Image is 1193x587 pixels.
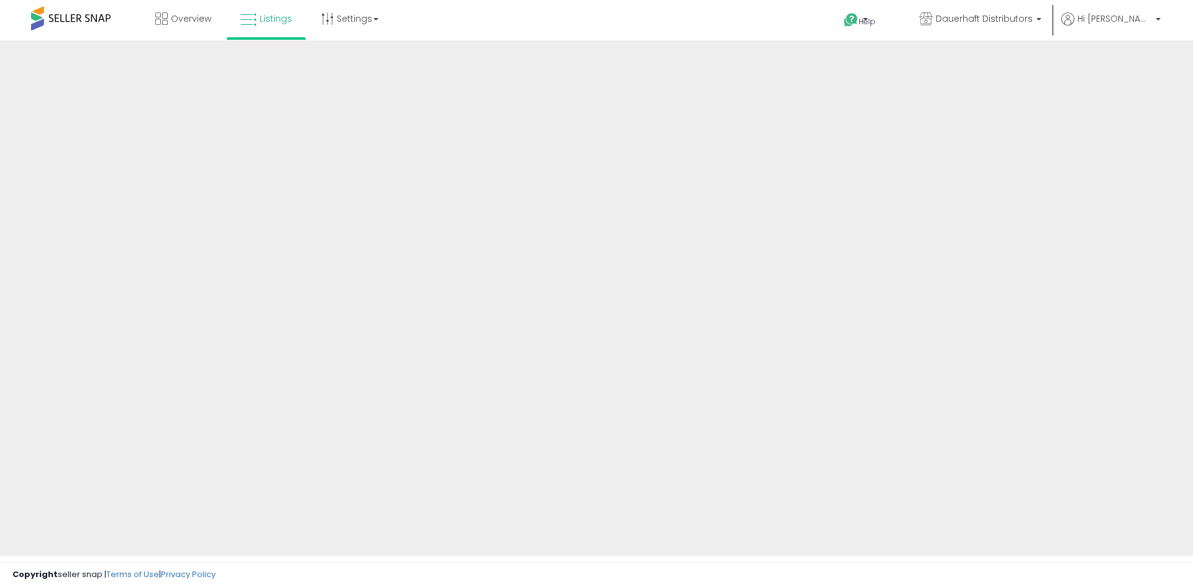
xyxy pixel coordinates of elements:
[843,12,859,28] i: Get Help
[1077,12,1152,25] span: Hi [PERSON_NAME]
[834,3,900,40] a: Help
[1061,12,1161,40] a: Hi [PERSON_NAME]
[936,12,1033,25] span: Dauerhaft Distributors
[859,16,875,27] span: Help
[171,12,211,25] span: Overview
[260,12,292,25] span: Listings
